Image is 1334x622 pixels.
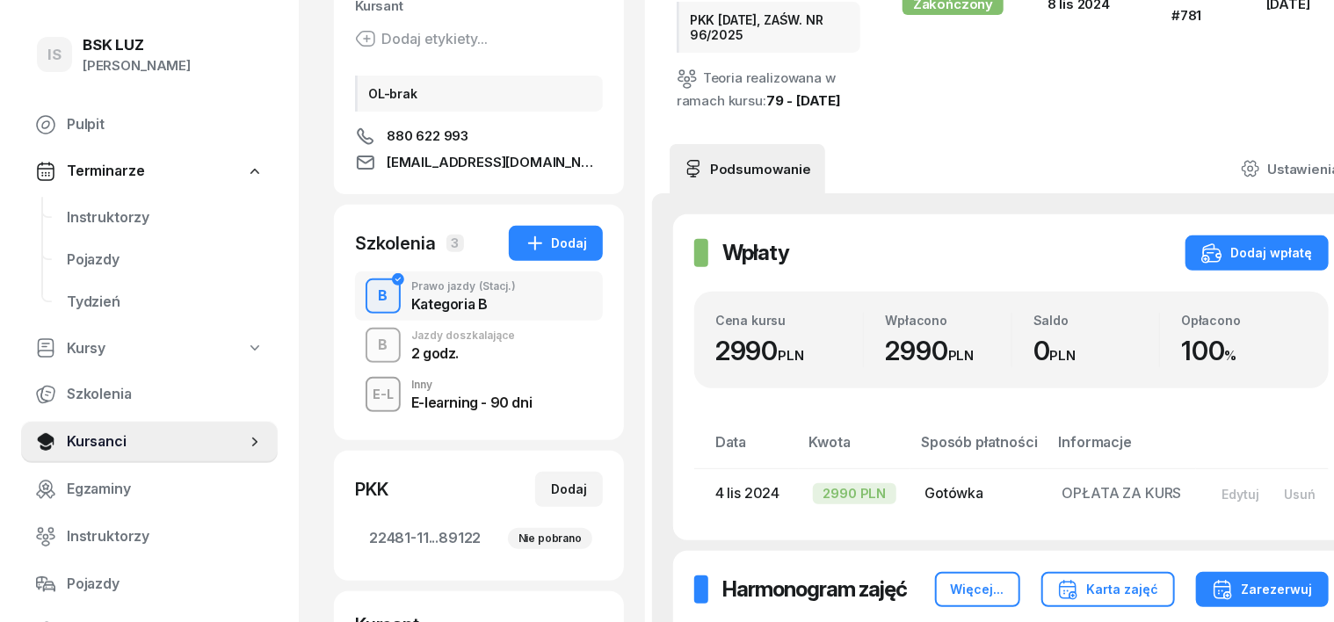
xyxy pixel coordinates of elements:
span: Instruktorzy [67,525,264,548]
button: Dodaj [535,472,603,507]
div: Usuń [1285,487,1316,502]
div: Gotówka [924,482,1033,505]
div: Opłacono [1181,313,1307,328]
span: Egzaminy [67,478,264,501]
small: PLN [948,347,975,364]
button: Karta zajęć [1041,572,1175,607]
a: Kursy [21,329,278,369]
div: Karta zajęć [1057,579,1159,600]
span: Tydzień [67,291,264,314]
span: (Stacj.) [479,281,516,292]
small: PLN [778,347,804,364]
span: Instruktorzy [67,206,264,229]
th: Kwota [799,430,911,468]
div: E-L [366,383,401,405]
small: % [1225,347,1237,364]
div: PKK [DATE], ZAŚW. NR 96/2025 [677,2,860,53]
button: Dodaj etykiety... [355,28,488,49]
div: B [372,281,395,311]
button: Więcej... [935,572,1020,607]
a: Terminarze [21,151,278,192]
button: Edytuj [1210,480,1272,509]
div: BSK LUZ [83,38,191,53]
div: Wpłacono [885,313,1011,328]
div: 100 [1181,335,1307,367]
div: Jazdy doszkalające [411,330,515,341]
a: Pulpit [21,104,278,146]
div: PKK [355,477,388,502]
a: 79 - [DATE] [766,92,841,109]
button: BJazdy doszkalające2 godz. [355,321,603,370]
button: B [366,328,401,363]
span: Pulpit [67,113,264,136]
div: Dodaj [551,479,587,500]
a: Szkolenia [21,373,278,416]
div: Teoria realizowana w ramach kursu: [677,67,860,112]
div: E-learning - 90 dni [411,395,532,409]
button: BPrawo jazdy(Stacj.)Kategoria B [355,271,603,321]
span: 4 lis 2024 [715,484,779,502]
div: Zarezerwuj [1212,579,1313,600]
small: PLN [1050,347,1077,364]
span: Kursanci [67,430,246,453]
span: Terminarze [67,160,144,183]
span: Szkolenia [67,383,264,406]
a: Instruktorzy [21,516,278,558]
a: Pojazdy [53,239,278,281]
div: Saldo [1033,313,1159,328]
th: Data [694,430,799,468]
button: E-L [366,377,401,412]
button: Usuń [1272,480,1329,509]
h2: Harmonogram zajęć [722,575,907,604]
span: Pojazdy [67,249,264,271]
div: 2990 [885,335,1011,367]
div: Cena kursu [715,313,863,328]
a: Pojazdy [21,563,278,605]
th: Informacje [1048,430,1196,468]
button: Dodaj wpłatę [1185,235,1329,271]
div: Nie pobrano [508,528,592,549]
div: B [372,330,395,360]
span: 3 [446,235,464,252]
a: 880 622 993 [355,126,603,147]
div: 0 [1033,335,1159,367]
button: E-LInnyE-learning - 90 dni [355,370,603,419]
div: [PERSON_NAME] [83,54,191,77]
div: OL-brak [355,76,603,112]
a: Egzaminy [21,468,278,510]
span: Pojazdy [67,573,264,596]
div: Dodaj [525,233,587,254]
span: [EMAIL_ADDRESS][DOMAIN_NAME] [387,152,603,173]
div: 2 godz. [411,346,515,360]
div: Kategoria B [411,297,516,311]
span: 880 622 993 [387,126,468,147]
div: Więcej... [951,579,1004,600]
a: 22481-11...89122Nie pobrano [355,517,603,560]
div: Szkolenia [355,231,436,256]
a: [EMAIL_ADDRESS][DOMAIN_NAME] [355,152,603,173]
h2: Wpłaty [722,239,789,267]
a: Instruktorzy [53,197,278,239]
button: B [366,278,401,314]
div: Prawo jazdy [411,281,516,292]
span: OPŁATA ZA KURS [1062,484,1182,502]
span: IS [47,47,62,62]
button: Dodaj [509,226,603,261]
th: Sposób płatności [910,430,1048,468]
div: Edytuj [1222,487,1260,502]
div: Dodaj wpłatę [1201,242,1313,264]
button: Zarezerwuj [1196,572,1329,607]
a: Podsumowanie [670,144,825,193]
div: 2990 PLN [813,483,897,504]
span: Kursy [67,337,105,360]
a: Tydzień [53,281,278,323]
span: 22481-11...89122 [369,527,589,550]
a: Kursanci [21,421,278,463]
div: Inny [411,380,532,390]
div: 2990 [715,335,863,367]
